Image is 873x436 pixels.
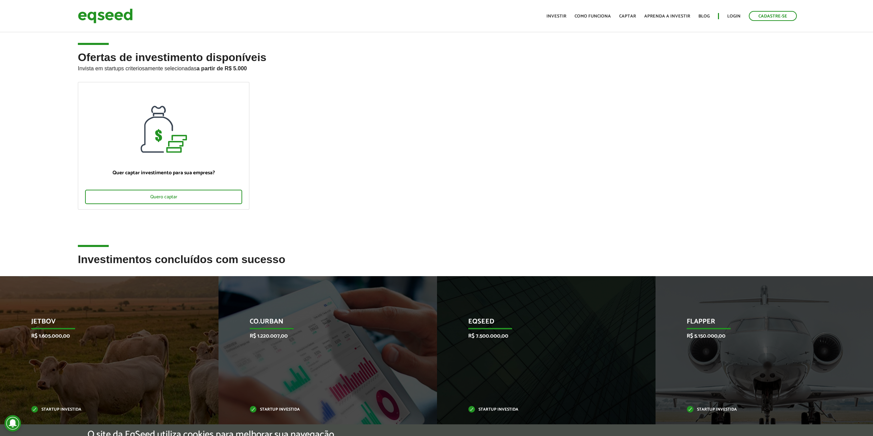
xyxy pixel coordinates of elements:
[727,14,741,19] a: Login
[575,14,611,19] a: Como funciona
[78,254,795,276] h2: Investimentos concluídos com sucesso
[78,82,249,210] a: Quer captar investimento para sua empresa? Quero captar
[644,14,690,19] a: Aprenda a investir
[85,170,242,176] p: Quer captar investimento para sua empresa?
[468,318,614,329] p: EqSeed
[78,63,795,72] p: Invista em startups criteriosamente selecionadas
[197,66,247,71] strong: a partir de R$ 5.000
[687,318,833,329] p: Flapper
[78,7,133,25] img: EqSeed
[31,318,177,329] p: JetBov
[687,333,833,339] p: R$ 5.150.000,00
[468,333,614,339] p: R$ 7.500.000,00
[468,408,614,412] p: Startup investida
[749,11,797,21] a: Cadastre-se
[546,14,566,19] a: Investir
[698,14,710,19] a: Blog
[619,14,636,19] a: Captar
[78,51,795,82] h2: Ofertas de investimento disponíveis
[687,408,833,412] p: Startup investida
[31,408,177,412] p: Startup investida
[250,408,396,412] p: Startup investida
[250,333,396,339] p: R$ 1.220.007,00
[250,318,396,329] p: Co.Urban
[31,333,177,339] p: R$ 1.605.000,00
[85,190,242,204] div: Quero captar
